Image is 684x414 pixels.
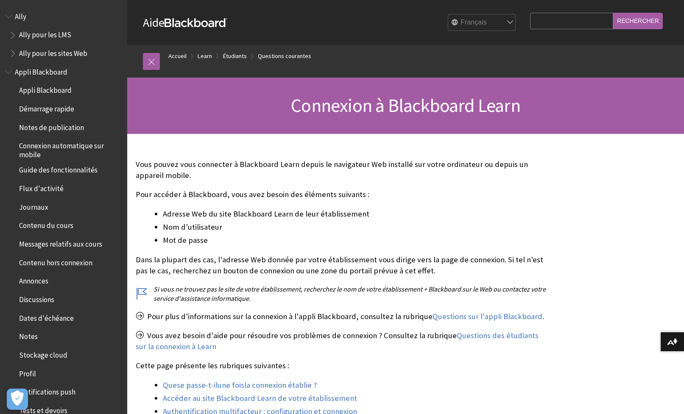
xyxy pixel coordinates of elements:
a: une fois [218,380,244,390]
span: Discussions [19,292,54,304]
span: Appli Blackboard [15,65,67,76]
span: Connexion à Blackboard Learn [291,94,520,117]
span: Contenu du cours [19,219,73,230]
a: Learn [198,51,212,61]
p: Dans la plupart des cas, l'adresse Web donnée par votre établissement vous dirige vers la page de... [136,254,550,276]
li: Adresse Web du site Blackboard Learn de leur établissement [163,208,550,220]
a: la connexion établie ? [244,380,317,390]
p: Vous avez besoin d'aide pour résoudre vos problèmes de connexion ? Consultez la rubrique [136,330,550,352]
a: Questions des étudiants sur la connexion à Learn [136,331,539,352]
a: Accueil [168,51,187,61]
strong: Blackboard [165,18,227,27]
p: Cette page présente les rubriques suivantes : [136,360,550,371]
p: Pour plus d'informations sur la connexion à l'appli Blackboard, consultez la rubrique . [136,311,550,322]
a: Étudiants [223,51,247,61]
span: Profil [19,367,36,378]
span: Messages relatifs aux cours [19,237,102,248]
p: Pour accéder à Blackboard, vous avez besoin des éléments suivants : [136,189,550,200]
span: Stockage cloud [19,348,67,359]
span: Démarrage rapide [19,102,74,113]
p: Si vous ne trouvez pas le site de votre établissement, recherchez le nom de votre établissement +... [136,284,550,303]
li: Mot de passe [163,234,550,246]
span: Notifications push [19,385,75,397]
p: Vous pouvez vous connecter à Blackboard Learn depuis le navigateur Web installé sur votre ordinat... [136,159,550,181]
span: Notes de publication [19,120,84,132]
span: Appli Blackboard [19,83,72,95]
a: Que [163,380,177,390]
span: Guide des fonctionnalités [19,163,98,175]
span: Connexion automatique sur mobile [19,139,121,159]
a: Questions sur l'appli Blackboard [433,311,542,322]
span: Dates d'échéance [19,311,74,322]
span: Flux d'activité [19,181,64,193]
span: Contenu hors connexion [19,256,92,267]
a: se passe-t-il [177,380,218,390]
span: Notes [19,330,38,341]
a: AideBlackboard [143,15,227,30]
span: Ally [15,9,26,21]
span: Ally pour les LMS [19,28,71,39]
span: Ally pour les sites Web [19,46,87,58]
li: Nom d'utilisateur [163,221,550,233]
a: Questions courantes [258,51,311,61]
span: Annonces [19,274,48,286]
nav: Book outline for Anthology Ally Help [5,9,122,61]
a: Accéder au site Blackboard Learn de votre établissement [163,393,357,403]
input: Rechercher [613,13,663,29]
button: Ouvrir le centre de préférences [7,389,28,410]
span: Journaux [19,200,48,211]
select: Site Language Selector [448,14,516,31]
